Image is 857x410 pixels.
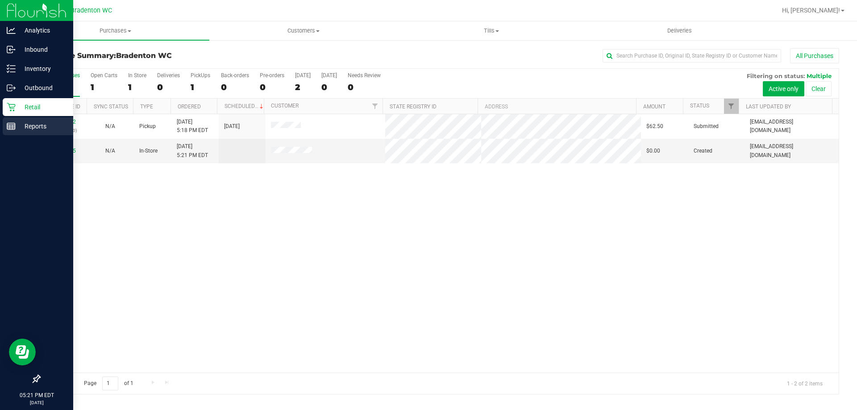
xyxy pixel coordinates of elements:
[694,147,712,155] span: Created
[128,82,146,92] div: 1
[390,104,437,110] a: State Registry ID
[397,21,585,40] a: Tills
[105,123,115,129] span: Not Applicable
[178,104,201,110] a: Ordered
[140,104,153,110] a: Type
[210,27,397,35] span: Customers
[177,118,208,135] span: [DATE] 5:18 PM EDT
[603,49,781,62] input: Search Purchase ID, Original ID, State Registry ID or Customer Name...
[9,339,36,365] iframe: Resource center
[16,83,69,93] p: Outbound
[586,21,774,40] a: Deliveries
[7,64,16,73] inline-svg: Inventory
[750,142,833,159] span: [EMAIL_ADDRESS][DOMAIN_NAME]
[139,122,156,131] span: Pickup
[7,26,16,35] inline-svg: Analytics
[16,102,69,112] p: Retail
[7,122,16,131] inline-svg: Reports
[321,82,337,92] div: 0
[763,81,804,96] button: Active only
[655,27,704,35] span: Deliveries
[94,104,128,110] a: Sync Status
[7,103,16,112] inline-svg: Retail
[91,82,117,92] div: 1
[694,122,719,131] span: Submitted
[102,377,118,390] input: 1
[806,81,832,96] button: Clear
[478,99,636,114] th: Address
[295,82,311,92] div: 2
[21,21,209,40] a: Purchases
[139,147,158,155] span: In-Store
[271,103,299,109] a: Customer
[39,52,306,60] h3: Purchase Summary:
[7,45,16,54] inline-svg: Inbound
[177,142,208,159] span: [DATE] 5:21 PM EDT
[105,147,115,155] button: N/A
[398,27,585,35] span: Tills
[782,7,840,14] span: Hi, [PERSON_NAME]!
[224,122,240,131] span: [DATE]
[724,99,739,114] a: Filter
[71,7,112,14] span: Bradenton WC
[191,82,210,92] div: 1
[51,119,76,125] a: 11840992
[4,399,69,406] p: [DATE]
[348,72,381,79] div: Needs Review
[746,104,791,110] a: Last Updated By
[105,148,115,154] span: Not Applicable
[7,83,16,92] inline-svg: Outbound
[21,27,209,35] span: Purchases
[191,72,210,79] div: PickUps
[221,72,249,79] div: Back-orders
[225,103,265,109] a: Scheduled
[4,391,69,399] p: 05:21 PM EDT
[51,148,76,154] a: 11841005
[646,122,663,131] span: $62.50
[16,25,69,36] p: Analytics
[321,72,337,79] div: [DATE]
[16,44,69,55] p: Inbound
[747,72,805,79] span: Filtering on status:
[690,103,709,109] a: Status
[105,122,115,131] button: N/A
[91,72,117,79] div: Open Carts
[16,121,69,132] p: Reports
[157,72,180,79] div: Deliveries
[116,51,172,60] span: Bradenton WC
[368,99,383,114] a: Filter
[780,377,830,390] span: 1 - 2 of 2 items
[221,82,249,92] div: 0
[348,82,381,92] div: 0
[807,72,832,79] span: Multiple
[260,82,284,92] div: 0
[128,72,146,79] div: In Store
[646,147,660,155] span: $0.00
[790,48,839,63] button: All Purchases
[76,377,141,390] span: Page of 1
[750,118,833,135] span: [EMAIL_ADDRESS][DOMAIN_NAME]
[260,72,284,79] div: Pre-orders
[643,104,666,110] a: Amount
[209,21,397,40] a: Customers
[16,63,69,74] p: Inventory
[157,82,180,92] div: 0
[295,72,311,79] div: [DATE]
